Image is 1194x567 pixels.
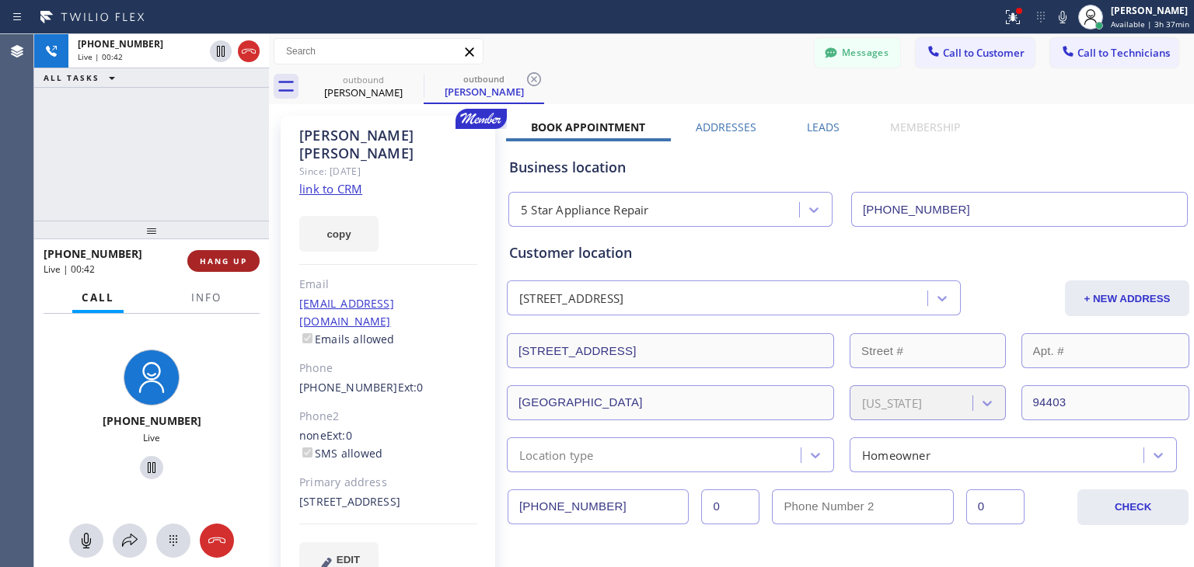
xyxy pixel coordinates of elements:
input: Ext. 2 [966,489,1025,524]
div: Petra Silton [425,69,543,103]
div: outbound [305,74,422,85]
div: Since: [DATE] [299,162,477,180]
div: Location type [519,446,594,464]
input: ZIP [1021,385,1190,420]
button: Info [182,283,231,313]
input: Phone Number 2 [772,489,953,524]
input: Search [274,39,483,64]
button: Open dialpad [156,524,190,558]
button: Mute [69,524,103,558]
button: Hold Customer [210,40,232,62]
a: [PHONE_NUMBER] [299,380,398,395]
div: Customer location [509,242,1187,263]
div: [STREET_ADDRESS] [519,290,623,308]
label: SMS allowed [299,446,382,461]
span: [PHONE_NUMBER] [78,37,163,50]
input: Phone Number [851,192,1188,227]
input: Street # [850,333,1006,368]
span: Call to Technicians [1077,46,1170,60]
input: Apt. # [1021,333,1190,368]
button: Open directory [113,524,147,558]
div: none [299,427,477,463]
div: 5 Star Appliance Repair [521,201,649,219]
span: [PHONE_NUMBER] [103,413,201,428]
input: Phone Number [508,489,689,524]
div: Phone [299,360,477,377]
input: Address [507,333,834,368]
label: Emails allowed [299,332,395,346]
div: Phone2 [299,408,477,426]
button: Hang up [238,40,260,62]
span: HANG UP [200,256,247,266]
button: Call to Technicians [1050,38,1178,68]
div: [PERSON_NAME] [1111,4,1189,17]
label: Book Appointment [531,120,645,134]
button: + NEW ADDRESS [1065,280,1189,316]
button: Call [72,283,124,313]
input: City [507,385,834,420]
label: Addresses [696,120,756,134]
button: ALL TASKS [34,68,131,87]
span: EDIT [337,554,360,565]
a: link to CRM [299,181,362,197]
button: Messages [815,38,900,68]
button: Mute [1052,6,1074,28]
span: ALL TASKS [44,72,99,83]
span: Live [143,431,160,444]
button: HANG UP [187,250,260,272]
input: SMS allowed [302,447,312,457]
span: Call [82,290,114,304]
a: [EMAIL_ADDRESS][DOMAIN_NAME] [299,296,394,329]
input: Ext. [701,489,759,524]
button: Call to Customer [916,38,1035,68]
div: [PERSON_NAME] [425,85,543,99]
div: [PERSON_NAME] [PERSON_NAME] [299,127,477,162]
span: Live | 00:42 [78,51,123,62]
span: Ext: 0 [398,380,424,395]
span: Info [191,290,222,304]
button: Hold Customer [140,456,163,479]
button: Hang up [200,524,234,558]
span: Ext: 0 [326,428,352,443]
div: outbound [425,73,543,85]
div: Petra Silton [305,69,422,104]
div: [STREET_ADDRESS] [299,493,477,511]
label: Leads [807,120,840,134]
button: copy [299,216,379,252]
span: Call to Customer [943,46,1025,60]
button: CHECK [1077,489,1189,525]
label: Membership [890,120,960,134]
div: Homeowner [862,446,930,464]
span: Live | 00:42 [44,263,95,276]
div: Email [299,276,477,294]
input: Emails allowed [302,333,312,343]
div: Business location [509,157,1187,178]
span: [PHONE_NUMBER] [44,246,142,261]
span: Available | 3h 37min [1111,19,1189,30]
div: [PERSON_NAME] [305,85,422,99]
div: Primary address [299,474,477,492]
